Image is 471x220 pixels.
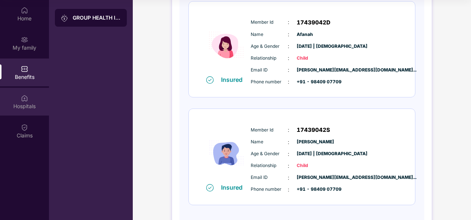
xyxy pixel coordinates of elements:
span: : [288,66,289,74]
span: Member Id [251,19,288,26]
span: [DATE] | [DEMOGRAPHIC_DATA] [297,43,334,50]
span: : [288,138,289,146]
img: svg+xml;base64,PHN2ZyBpZD0iSG9zcGl0YWxzIiB4bWxucz0iaHR0cDovL3d3dy53My5vcmcvMjAwMC9zdmciIHdpZHRoPS... [21,94,28,102]
span: Afanah [297,31,334,38]
span: +91 - 98409 07709 [297,186,334,193]
span: 17439042S [297,126,330,134]
span: Phone number [251,79,288,86]
span: Child [297,162,334,169]
span: Child [297,55,334,62]
span: : [288,162,289,170]
span: Relationship [251,55,288,62]
div: Insured [221,76,247,83]
span: : [288,150,289,158]
span: : [288,54,289,62]
span: [PERSON_NAME] [297,139,334,146]
span: : [288,30,289,39]
span: : [288,174,289,182]
img: icon [204,14,249,76]
span: Name [251,139,288,146]
span: Email ID [251,67,288,74]
img: svg+xml;base64,PHN2ZyB3aWR0aD0iMjAiIGhlaWdodD0iMjAiIHZpZXdCb3g9IjAgMCAyMCAyMCIgZmlsbD0ibm9uZSIgeG... [21,36,28,43]
span: [DATE] | [DEMOGRAPHIC_DATA] [297,150,334,157]
div: GROUP HEALTH INSURANCE [73,14,121,21]
img: svg+xml;base64,PHN2ZyBpZD0iSG9tZSIgeG1sbnM9Imh0dHA6Ly93d3cudzMub3JnLzIwMDAvc3ZnIiB3aWR0aD0iMjAiIG... [21,7,28,14]
img: svg+xml;base64,PHN2ZyBpZD0iQ2xhaW0iIHhtbG5zPSJodHRwOi8vd3d3LnczLm9yZy8yMDAwL3N2ZyIgd2lkdGg9IjIwIi... [21,124,28,131]
img: svg+xml;base64,PHN2ZyB4bWxucz0iaHR0cDovL3d3dy53My5vcmcvMjAwMC9zdmciIHdpZHRoPSIxNiIgaGVpZ2h0PSIxNi... [206,76,214,84]
span: +91 - 98409 07709 [297,79,334,86]
span: [PERSON_NAME][EMAIL_ADDRESS][DOMAIN_NAME]... [297,174,334,181]
span: Email ID [251,174,288,181]
span: Age & Gender [251,150,288,157]
span: 17439042D [297,18,330,27]
div: Insured [221,184,247,191]
span: : [288,42,289,50]
img: icon [204,122,249,183]
span: : [288,126,289,134]
span: [PERSON_NAME][EMAIL_ADDRESS][DOMAIN_NAME]... [297,67,334,74]
span: : [288,78,289,86]
img: svg+xml;base64,PHN2ZyB4bWxucz0iaHR0cDovL3d3dy53My5vcmcvMjAwMC9zdmciIHdpZHRoPSIxNiIgaGVpZ2h0PSIxNi... [206,184,214,191]
span: Member Id [251,127,288,134]
span: Name [251,31,288,38]
img: svg+xml;base64,PHN2ZyBpZD0iQmVuZWZpdHMiIHhtbG5zPSJodHRwOi8vd3d3LnczLm9yZy8yMDAwL3N2ZyIgd2lkdGg9Ij... [21,65,28,73]
img: svg+xml;base64,PHN2ZyB3aWR0aD0iMjAiIGhlaWdodD0iMjAiIHZpZXdCb3g9IjAgMCAyMCAyMCIgZmlsbD0ibm9uZSIgeG... [61,14,68,22]
span: Age & Gender [251,43,288,50]
span: : [288,186,289,194]
span: Phone number [251,186,288,193]
span: : [288,18,289,26]
span: Relationship [251,162,288,169]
